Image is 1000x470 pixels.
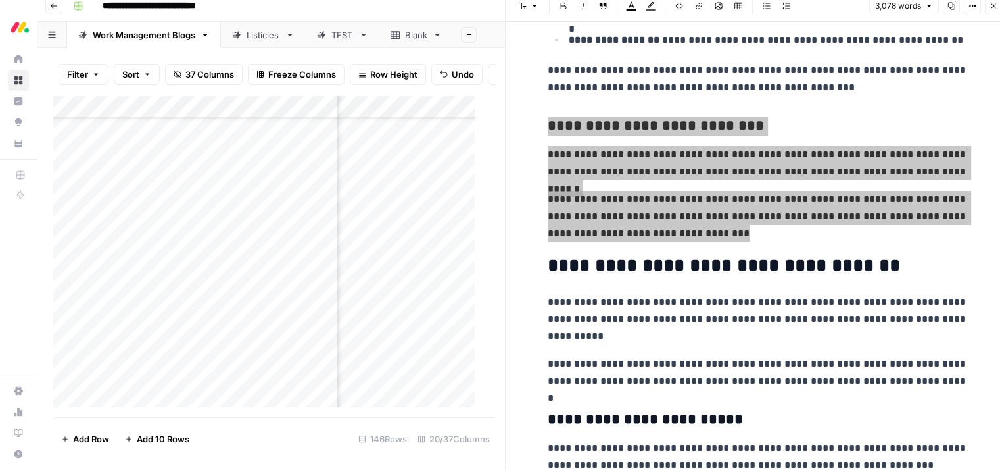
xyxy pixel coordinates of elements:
div: 146 Rows [353,429,412,450]
button: Help + Support [8,444,29,465]
a: Usage [8,402,29,423]
a: Learning Hub [8,423,29,444]
span: Freeze Columns [268,68,336,81]
button: Workspace: Monday.com [8,11,29,43]
div: 20/37 Columns [412,429,495,450]
a: Settings [8,380,29,402]
span: Undo [452,68,474,81]
div: TEST [331,28,354,41]
a: Home [8,49,29,70]
div: Blank [405,28,427,41]
a: Browse [8,70,29,91]
a: Your Data [8,133,29,154]
button: 37 Columns [165,64,243,85]
button: Undo [431,64,483,85]
a: Blank [379,22,453,48]
a: Work Management Blogs [67,22,221,48]
button: Row Height [350,64,426,85]
span: Row Height [370,68,417,81]
img: Monday.com Logo [8,15,32,39]
a: Insights [8,91,29,112]
span: 37 Columns [185,68,234,81]
button: Filter [59,64,108,85]
button: Freeze Columns [248,64,345,85]
a: TEST [306,22,379,48]
span: Filter [67,68,88,81]
button: Add 10 Rows [117,429,197,450]
button: Add Row [53,429,117,450]
a: Listicles [221,22,306,48]
a: Opportunities [8,112,29,133]
span: Add Row [73,432,109,446]
span: Sort [122,68,139,81]
button: Sort [114,64,160,85]
span: Add 10 Rows [137,432,189,446]
div: Listicles [247,28,280,41]
div: Work Management Blogs [93,28,195,41]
